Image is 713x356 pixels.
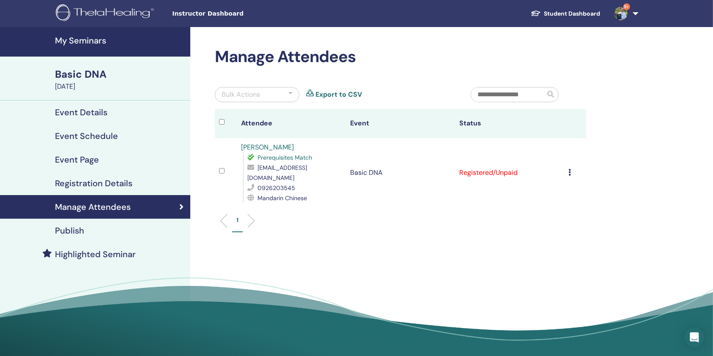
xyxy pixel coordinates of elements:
[55,155,99,165] h4: Event Page
[55,131,118,141] h4: Event Schedule
[55,178,132,188] h4: Registration Details
[258,154,312,161] span: Prerequisites Match
[172,9,299,18] span: Instructor Dashboard
[50,67,190,92] a: Basic DNA[DATE]
[222,90,260,100] div: Bulk Actions
[623,3,630,10] span: 9+
[258,194,307,202] span: Mandarin Chinese
[55,249,136,259] h4: Highlighted Seminar
[247,164,307,182] span: [EMAIL_ADDRESS][DOMAIN_NAME]
[455,109,564,138] th: Status
[55,82,185,92] div: [DATE]
[215,47,586,67] h2: Manage Attendees
[614,7,628,20] img: default.jpg
[55,226,84,236] h4: Publish
[531,10,541,17] img: graduation-cap-white.svg
[55,202,131,212] h4: Manage Attendees
[258,184,295,192] span: 0926203545
[315,90,362,100] a: Export to CSV
[55,67,185,82] div: Basic DNA
[236,216,239,225] p: 1
[346,109,455,138] th: Event
[55,35,185,46] h4: My Seminars
[56,4,157,23] img: logo.png
[346,138,455,207] td: Basic DNA
[237,109,346,138] th: Attendee
[55,107,107,117] h4: Event Details
[684,327,705,348] div: Open Intercom Messenger
[524,6,607,22] a: Student Dashboard
[241,143,294,152] a: [PERSON_NAME]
